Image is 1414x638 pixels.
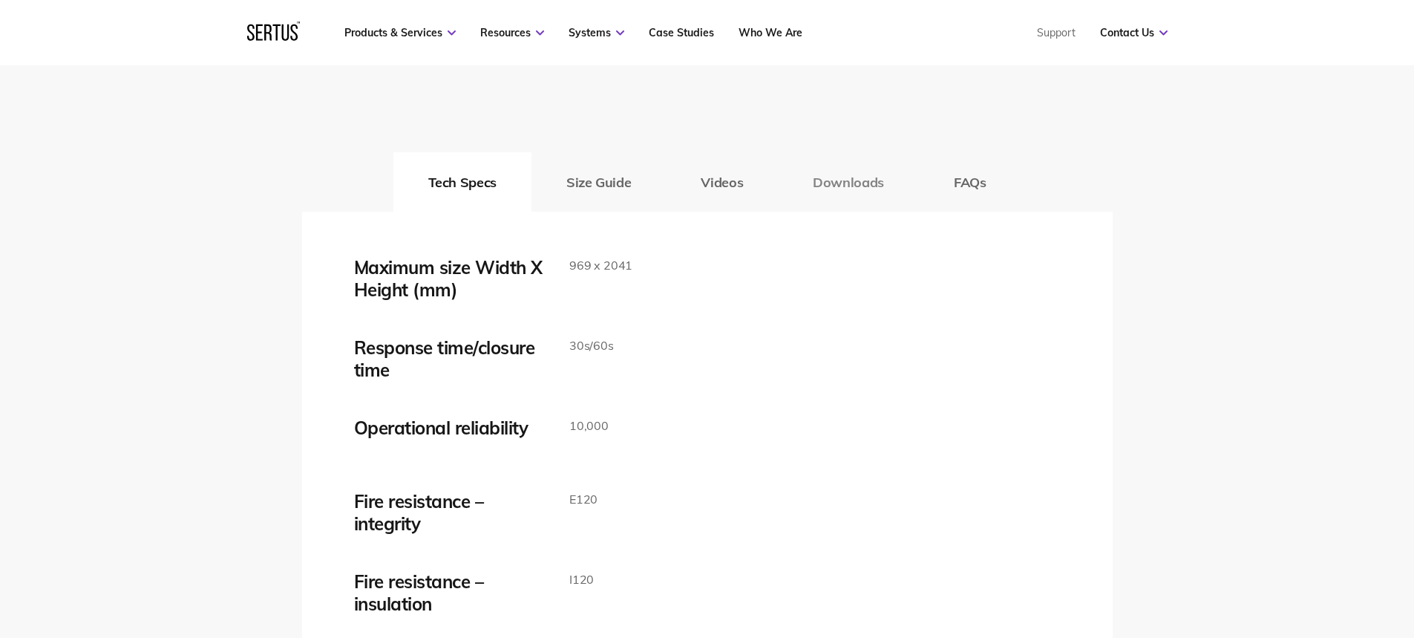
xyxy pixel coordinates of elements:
[739,26,802,39] a: Who We Are
[569,570,594,590] p: I120
[1147,466,1414,638] iframe: Chat Widget
[569,256,632,276] p: 969 x 2041
[354,490,547,535] div: Fire resistance – integrity
[666,152,778,212] button: Videos
[1037,26,1076,39] a: Support
[569,26,624,39] a: Systems
[354,570,547,615] div: Fire resistance – insulation
[569,336,614,356] p: 30s/60s
[354,336,547,381] div: Response time/closure time
[531,152,666,212] button: Size Guide
[354,417,547,439] div: Operational reliability
[649,26,714,39] a: Case Studies
[778,152,919,212] button: Downloads
[354,256,547,301] div: Maximum size Width X Height (mm)
[569,490,598,510] p: E120
[569,417,609,436] p: 10,000
[919,152,1021,212] button: FAQs
[1100,26,1168,39] a: Contact Us
[480,26,544,39] a: Resources
[344,26,456,39] a: Products & Services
